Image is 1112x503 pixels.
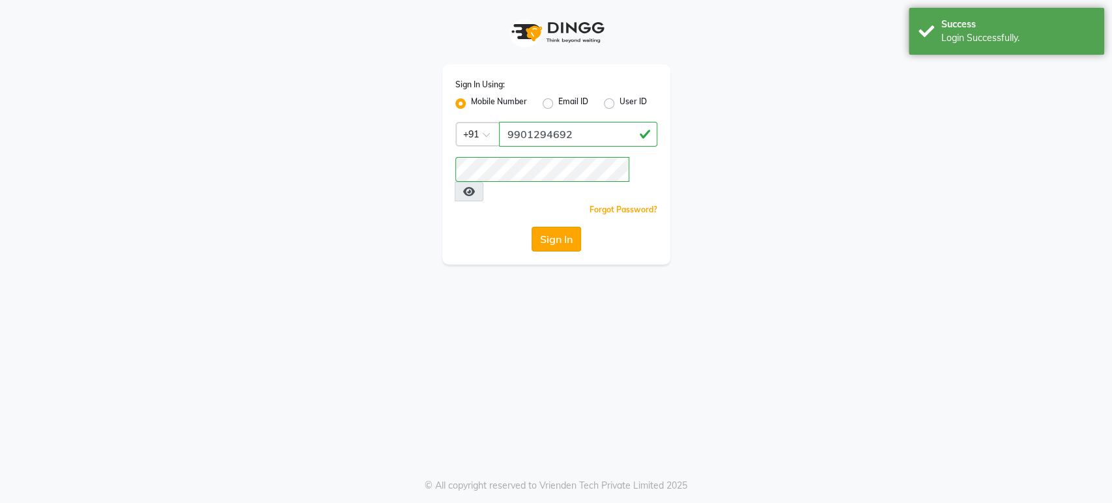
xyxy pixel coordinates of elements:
input: Username [499,122,657,147]
img: logo1.svg [504,13,608,51]
label: Email ID [558,96,588,111]
label: Sign In Using: [455,79,505,91]
div: Success [941,18,1094,31]
a: Forgot Password? [590,205,657,214]
button: Sign In [532,227,581,251]
div: Login Successfully. [941,31,1094,45]
label: User ID [620,96,647,111]
input: Username [455,157,629,182]
label: Mobile Number [471,96,527,111]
